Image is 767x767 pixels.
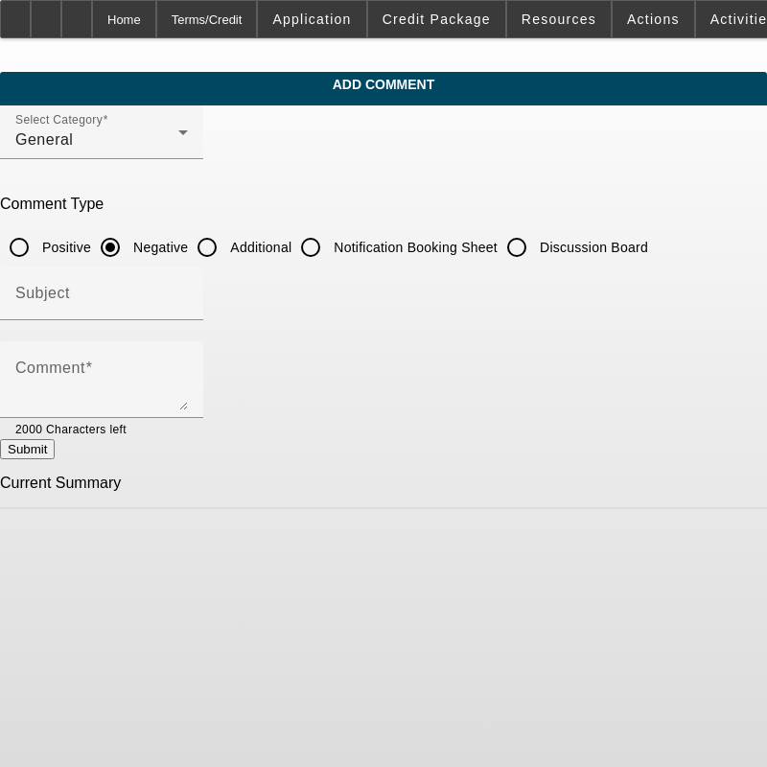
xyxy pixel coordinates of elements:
label: Notification Booking Sheet [330,238,498,257]
label: Discussion Board [536,238,648,257]
label: Positive [38,238,91,257]
button: Credit Package [368,1,505,37]
label: Additional [226,238,291,257]
button: Application [258,1,365,37]
mat-label: Subject [15,285,70,301]
span: Resources [522,12,596,27]
label: Negative [129,238,188,257]
button: Actions [613,1,694,37]
mat-hint: 2000 Characters left [15,418,127,439]
span: Actions [627,12,680,27]
mat-label: Select Category [15,114,103,127]
mat-label: Comment [15,360,85,376]
span: Add Comment [14,77,753,92]
button: Resources [507,1,611,37]
span: General [15,131,73,148]
span: Application [272,12,351,27]
span: Credit Package [383,12,491,27]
